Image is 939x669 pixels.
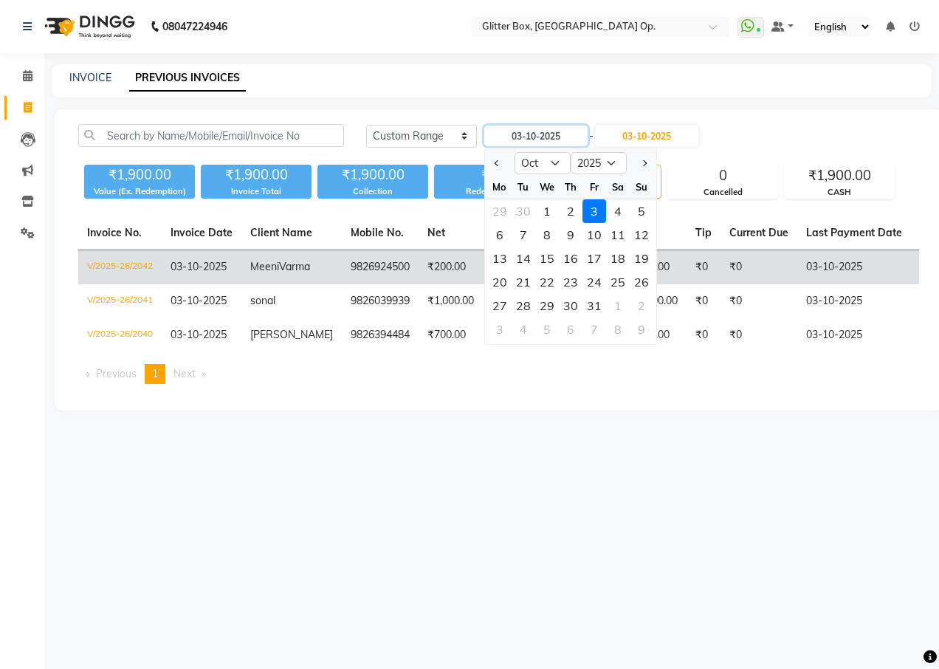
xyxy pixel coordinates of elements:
[535,318,559,341] div: Wednesday, November 5, 2025
[84,185,195,198] div: Value (Ex. Redemption)
[582,199,606,223] div: Friday, October 3, 2025
[512,175,535,199] div: Tu
[488,270,512,294] div: Monday, October 20, 2025
[488,318,512,341] div: Monday, November 3, 2025
[582,270,606,294] div: 24
[488,294,512,318] div: Monday, October 27, 2025
[250,260,279,273] span: Meeni
[797,250,911,285] td: 03-10-2025
[687,250,720,285] td: ₹0
[606,270,630,294] div: 25
[606,318,630,341] div: Saturday, November 8, 2025
[535,199,559,223] div: 1
[797,284,911,318] td: 03-10-2025
[535,247,559,270] div: Wednesday, October 15, 2025
[488,247,512,270] div: Monday, October 13, 2025
[582,223,606,247] div: 10
[606,294,630,318] div: Saturday, November 1, 2025
[571,152,627,174] select: Select year
[606,270,630,294] div: Saturday, October 25, 2025
[87,226,142,239] span: Invoice No.
[96,367,137,380] span: Previous
[535,318,559,341] div: 5
[582,199,606,223] div: 3
[535,294,559,318] div: Wednesday, October 29, 2025
[630,270,653,294] div: Sunday, October 26, 2025
[559,318,582,341] div: 6
[488,270,512,294] div: 20
[512,294,535,318] div: 28
[589,128,594,144] span: -
[512,318,535,341] div: 4
[606,247,630,270] div: 18
[806,226,902,239] span: Last Payment Date
[38,6,139,47] img: logo
[630,199,653,223] div: Sunday, October 5, 2025
[559,247,582,270] div: Thursday, October 16, 2025
[582,270,606,294] div: Friday, October 24, 2025
[78,318,162,352] td: V/2025-26/2040
[582,247,606,270] div: 17
[535,175,559,199] div: We
[512,270,535,294] div: Tuesday, October 21, 2025
[129,65,246,92] a: PREVIOUS INVOICES
[512,247,535,270] div: Tuesday, October 14, 2025
[559,175,582,199] div: Th
[559,318,582,341] div: Thursday, November 6, 2025
[582,318,606,341] div: 7
[637,151,650,175] button: Next month
[488,199,512,223] div: 29
[729,226,788,239] span: Current Due
[250,226,312,239] span: Client Name
[630,270,653,294] div: 26
[606,223,630,247] div: 11
[595,126,698,146] input: End Date
[342,318,419,352] td: 9826394484
[317,185,428,198] div: Collection
[797,318,911,352] td: 03-10-2025
[512,247,535,270] div: 14
[720,318,797,352] td: ₹0
[434,165,545,185] div: ₹0
[606,223,630,247] div: Saturday, October 11, 2025
[559,199,582,223] div: Thursday, October 2, 2025
[582,294,606,318] div: Friday, October 31, 2025
[488,318,512,341] div: 3
[582,294,606,318] div: 31
[491,151,503,175] button: Previous month
[559,247,582,270] div: 16
[535,270,559,294] div: Wednesday, October 22, 2025
[630,175,653,199] div: Su
[488,175,512,199] div: Mo
[173,367,196,380] span: Next
[342,250,419,285] td: 9826924500
[606,318,630,341] div: 8
[687,284,720,318] td: ₹0
[171,260,227,273] span: 03-10-2025
[606,175,630,199] div: Sa
[512,223,535,247] div: Tuesday, October 7, 2025
[606,199,630,223] div: Saturday, October 4, 2025
[78,284,162,318] td: V/2025-26/2041
[171,328,227,341] span: 03-10-2025
[687,318,720,352] td: ₹0
[559,223,582,247] div: 9
[535,223,559,247] div: Wednesday, October 8, 2025
[78,250,162,285] td: V/2025-26/2042
[630,294,653,318] div: 2
[84,165,195,185] div: ₹1,900.00
[512,294,535,318] div: Tuesday, October 28, 2025
[668,165,777,186] div: 0
[419,250,483,285] td: ₹200.00
[434,185,545,198] div: Redemption
[250,328,333,341] span: [PERSON_NAME]
[78,364,919,384] nav: Pagination
[559,270,582,294] div: Thursday, October 23, 2025
[488,247,512,270] div: 13
[488,294,512,318] div: 27
[785,165,894,186] div: ₹1,900.00
[630,318,653,341] div: 9
[582,223,606,247] div: Friday, October 10, 2025
[483,318,519,352] td: ₹0
[582,247,606,270] div: Friday, October 17, 2025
